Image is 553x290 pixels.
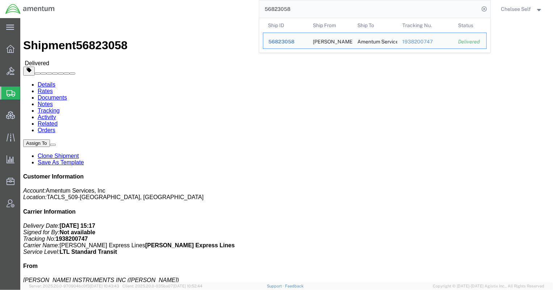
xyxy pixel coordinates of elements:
table: Search Results [263,18,490,52]
div: Delivered [458,38,481,46]
input: Search for shipment number, reference number [259,0,479,18]
img: logo [5,4,55,14]
span: Server: 2025.20.0-970904bc0f3 [29,284,119,288]
div: Amentum Services, Inc. [357,33,392,49]
span: Chelsee Self [501,5,531,13]
a: Feedback [285,284,303,288]
th: Ship From [307,18,352,33]
div: HOWELL INSTRUMENTS INC [313,33,347,49]
div: 1938200747 [402,38,448,46]
button: Chelsee Self [501,5,543,13]
th: Ship To [352,18,397,33]
span: [DATE] 10:52:44 [173,284,202,288]
span: [DATE] 10:43:43 [90,284,119,288]
iframe: FS Legacy Container [20,18,553,282]
span: Copyright © [DATE]-[DATE] Agistix Inc., All Rights Reserved [433,283,544,289]
a: Support [267,284,285,288]
span: Client: 2025.20.0-035ba07 [122,284,202,288]
th: Tracking Nu. [397,18,453,33]
span: 56823058 [268,39,294,45]
th: Status [453,18,487,33]
th: Ship ID [263,18,308,33]
div: 56823058 [268,38,303,46]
